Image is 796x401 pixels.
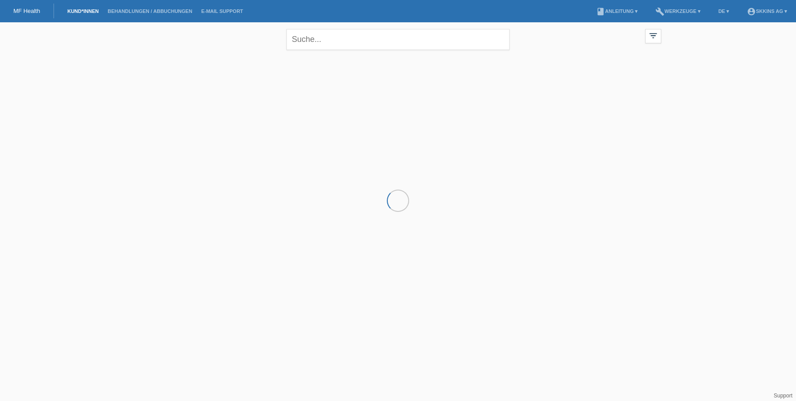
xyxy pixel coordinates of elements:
[714,8,734,14] a: DE ▾
[592,8,642,14] a: bookAnleitung ▾
[774,393,792,399] a: Support
[655,7,664,16] i: build
[651,8,705,14] a: buildWerkzeuge ▾
[742,8,792,14] a: account_circleSKKINS AG ▾
[648,31,658,41] i: filter_list
[596,7,605,16] i: book
[197,8,248,14] a: E-Mail Support
[63,8,103,14] a: Kund*innen
[13,8,40,14] a: MF Health
[103,8,197,14] a: Behandlungen / Abbuchungen
[747,7,756,16] i: account_circle
[286,29,510,50] input: Suche...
